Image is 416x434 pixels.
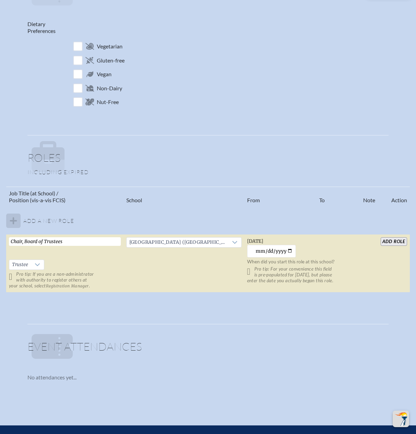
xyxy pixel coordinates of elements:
[97,99,119,105] span: Nut-Free
[316,187,360,207] th: To
[6,187,124,207] th: Job Title (at School) / Position (vis-a-vis FCIS)
[360,187,378,207] th: Note
[393,411,409,427] button: Scroll Top
[381,237,407,246] input: add Role
[127,238,228,247] span: Village School of Naples (Naples)
[124,187,244,207] th: School
[244,187,317,207] th: From
[9,260,31,270] span: Trustee
[9,271,121,289] p: Pro tip: If you are a non-administrator with authority to register others at your school, select .
[394,412,408,426] img: To the top
[97,85,122,92] span: Non-Dairy
[378,187,410,207] th: Action
[247,259,358,265] p: When did you start this role at this school?
[97,57,125,64] span: Gluten-free
[27,152,389,169] h1: Roles
[46,284,89,288] span: Registration Manager
[97,43,123,50] span: Vegetarian
[27,169,389,175] p: Including expired
[9,237,121,246] input: Job Title, eg, Science Teacher, 5th Grade
[97,71,112,78] span: Vegan
[247,266,358,284] p: Pro tip: For your convenience this field is pre-populated for [DATE], but please enter the date y...
[27,374,389,381] p: No attendances yet...
[247,238,263,244] span: [DATE]
[27,341,389,357] h1: Event Attendances
[27,21,56,34] label: Dietary Preferences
